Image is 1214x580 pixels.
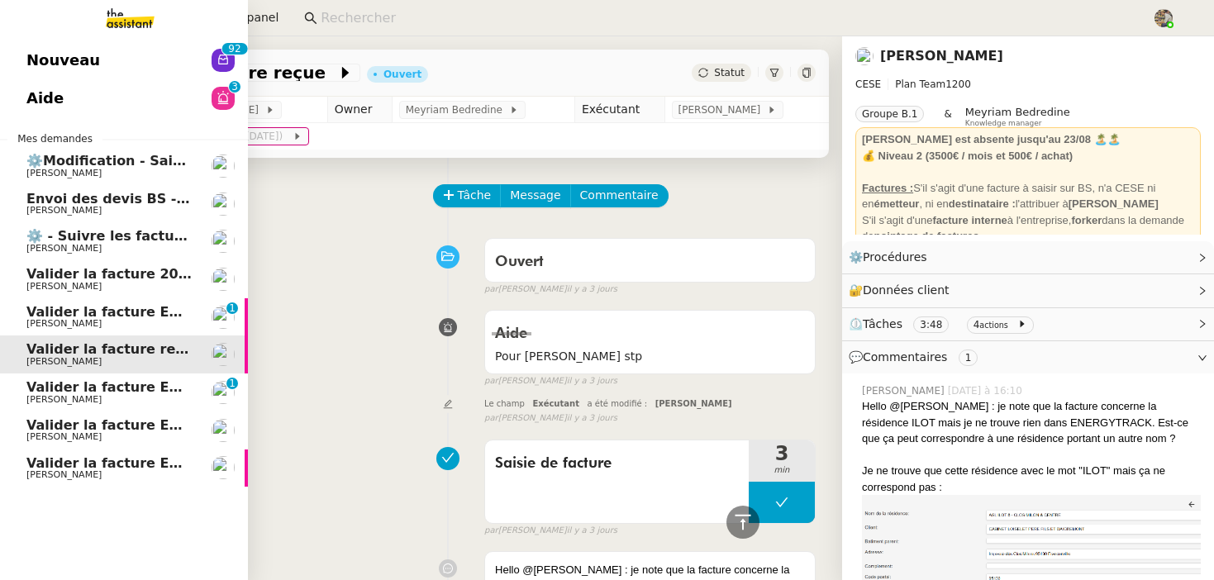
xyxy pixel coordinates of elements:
span: Valider la facture 202506Z161149 [26,266,280,282]
a: [PERSON_NAME] [880,48,1003,64]
span: Meyriam Bedredine [406,102,509,118]
span: Commentaire [580,186,659,205]
div: 💬Commentaires 1 [842,341,1214,373]
img: users%2FHIWaaSoTa5U8ssS5t403NQMyZZE3%2Favatar%2Fa4be050e-05fa-4f28-bbe7-e7e8e4788720 [855,47,874,65]
span: Nouveau [26,48,100,73]
img: users%2FHIWaaSoTa5U8ssS5t403NQMyZZE3%2Favatar%2Fa4be050e-05fa-4f28-bbe7-e7e8e4788720 [212,306,235,329]
p: 1 [229,302,236,317]
p: 2 [235,43,241,58]
img: users%2FHIWaaSoTa5U8ssS5t403NQMyZZE3%2Favatar%2Fa4be050e-05fa-4f28-bbe7-e7e8e4788720 [212,268,235,291]
small: [PERSON_NAME] [484,411,617,425]
span: [DATE] à 16:10 [948,383,1026,398]
div: ⏲️Tâches 3:48 4actions [842,308,1214,340]
span: 3 [749,444,815,464]
button: Tâche [433,184,502,207]
span: min [749,464,815,478]
img: 388bd129-7e3b-4cb1-84b4-92a3d763e9b7 [1154,9,1173,27]
p: 9 [228,43,235,58]
strong: [PERSON_NAME] [1069,197,1159,210]
span: ⚙️ [849,248,935,267]
span: Tâches [863,317,902,330]
span: Mes demandes [7,131,102,147]
strong: facture interne [933,214,1007,226]
span: par [484,411,498,425]
span: 1200 [945,78,971,90]
input: Rechercher [321,7,1135,30]
span: Aide [495,326,527,341]
nz-badge-sup: 92 [221,43,247,55]
span: a été modifié : [587,399,647,408]
span: par [484,374,498,388]
span: [PERSON_NAME] [26,243,102,254]
img: users%2FHIWaaSoTa5U8ssS5t403NQMyZZE3%2Favatar%2Fa4be050e-05fa-4f28-bbe7-e7e8e4788720 [212,343,235,366]
span: [PERSON_NAME] [655,399,732,408]
strong: [PERSON_NAME] est absente jusqu'au 23/08 🏝️🏝️ [862,133,1121,145]
span: il y a 3 jours [567,374,617,388]
nz-badge-sup: 3 [229,81,240,93]
app-user-label: Knowledge manager [965,106,1070,127]
span: ⚙️ - Suivre les factures d'exploitation [26,228,305,244]
span: Knowledge manager [965,119,1042,128]
img: users%2FHIWaaSoTa5U8ssS5t403NQMyZZE3%2Favatar%2Fa4be050e-05fa-4f28-bbe7-e7e8e4788720 [212,230,235,253]
span: 🔐 [849,281,956,300]
span: Valider la facture ENGIE [26,417,205,433]
span: Valider la facture ENGIE [26,304,205,320]
span: Envoi des devis BS - 2025 [26,191,218,207]
span: il y a 3 jours [567,524,617,538]
span: Procédures [863,250,927,264]
p: 3 [231,81,238,96]
div: Ouvert [383,69,421,79]
span: Statut [714,67,745,78]
td: Exécutant [574,97,664,123]
span: Valider la facture ENGIE [26,379,205,395]
span: [PERSON_NAME] [26,469,102,480]
span: [PERSON_NAME] [26,431,102,442]
nz-badge-sup: 1 [226,378,238,389]
div: 🔐Données client [842,274,1214,307]
span: Message [510,186,560,205]
strong: émetteur [874,197,919,210]
div: Je ne trouve que cette résidence avec le mot "ILOT" mais ça ne correspond pas : [862,463,1201,495]
img: users%2FHIWaaSoTa5U8ssS5t403NQMyZZE3%2Favatar%2Fa4be050e-05fa-4f28-bbe7-e7e8e4788720 [212,381,235,404]
span: Aide [26,86,64,111]
nz-tag: 3:48 [913,316,949,333]
img: users%2FHIWaaSoTa5U8ssS5t403NQMyZZE3%2Favatar%2Fa4be050e-05fa-4f28-bbe7-e7e8e4788720 [212,419,235,442]
span: Données client [863,283,950,297]
nz-tag: 1 [959,349,978,366]
span: Plan Team [895,78,945,90]
span: Ouvert [495,254,544,269]
span: [PERSON_NAME] [26,394,102,405]
span: [PERSON_NAME] [26,318,102,329]
nz-badge-sup: 1 [226,302,238,314]
small: actions [979,321,1008,330]
p: 1 [229,378,236,392]
span: ⚙️Modification - Saisie et suivi des devis sur [DATE] (temporaire) [26,153,512,169]
strong: 💰 Niveau 2 (3500€ / mois et 500€ / achat) [862,150,1073,162]
strong: pointage de factures [874,230,978,242]
span: il y a 3 jours [567,283,617,297]
span: Saisie de facture [495,451,739,476]
span: ⏲️ [849,317,1040,330]
div: S'il s'agit d'une facture à saisir sur BS, n'a CESE ni en , ni en l'attribuer à [862,180,1194,212]
button: Message [500,184,570,207]
span: Meyriam Bedredine [965,106,1070,118]
span: par [484,283,498,297]
strong: destinataire : [949,197,1016,210]
button: Commentaire [570,184,669,207]
span: Tâche [458,186,492,205]
span: ([DATE]) [241,131,286,142]
span: par [484,524,498,538]
span: [PERSON_NAME] [678,102,767,118]
span: Pour [PERSON_NAME] stp [495,347,805,366]
span: [PERSON_NAME] [862,383,948,398]
nz-tag: Groupe B.1 [855,106,924,122]
small: [PERSON_NAME] [484,374,617,388]
span: Valider la facture ENGIE [26,455,205,471]
strong: forker [1071,214,1102,226]
span: [PERSON_NAME] [26,205,102,216]
span: & [944,106,951,127]
u: Factures : [862,182,913,194]
img: users%2FHIWaaSoTa5U8ssS5t403NQMyZZE3%2Favatar%2Fa4be050e-05fa-4f28-bbe7-e7e8e4788720 [212,155,235,178]
div: ⚙️Procédures [842,241,1214,273]
img: users%2FHIWaaSoTa5U8ssS5t403NQMyZZE3%2Favatar%2Fa4be050e-05fa-4f28-bbe7-e7e8e4788720 [212,456,235,479]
